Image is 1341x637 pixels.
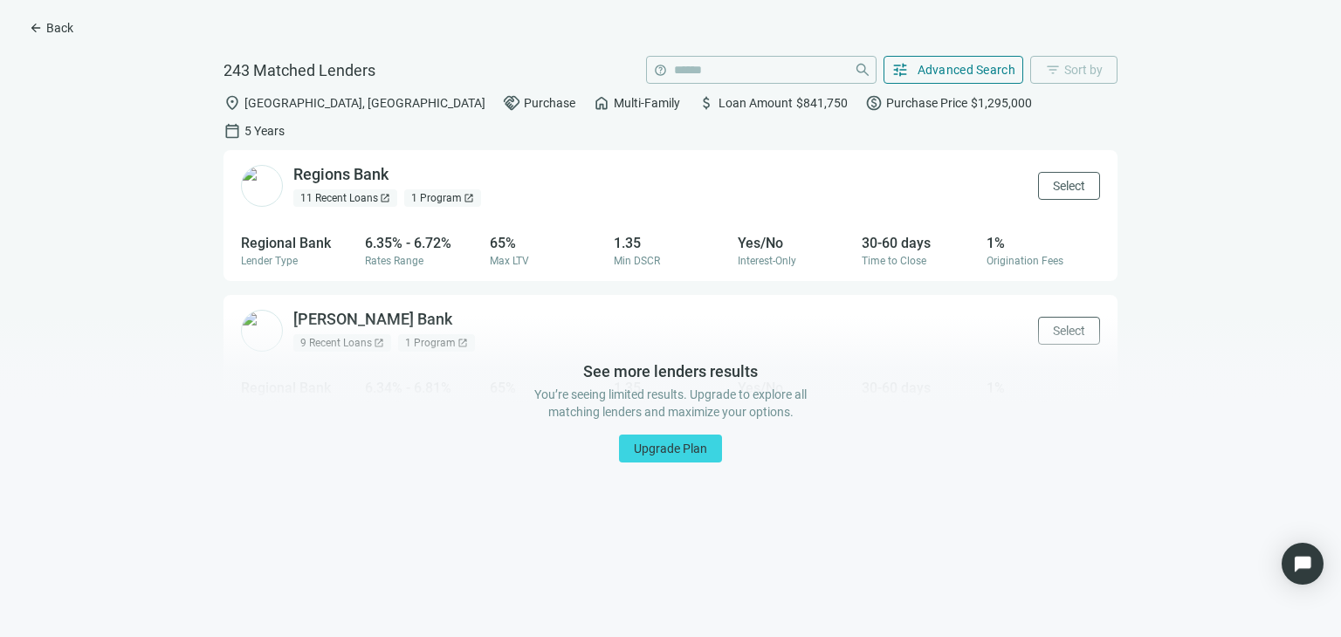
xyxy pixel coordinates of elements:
div: Regions Bank [293,164,389,186]
span: Min DSCR [614,255,660,267]
span: [GEOGRAPHIC_DATA], [GEOGRAPHIC_DATA] [244,96,485,110]
span: 5 Years [244,124,285,138]
span: Back [46,21,73,35]
span: location_on [223,94,241,112]
span: paid [865,94,883,112]
span: $841,750 [796,96,848,110]
span: Rates Range [365,255,423,267]
span: open_in_new [380,193,390,203]
div: 6.35% - 6.72% [365,235,478,251]
button: Select [1038,172,1100,200]
div: [PERSON_NAME] Bank [293,309,452,331]
span: Max LTV [490,255,529,267]
img: c07615a9-6947-4b86-b81a-90c7b5606308.png [241,165,283,207]
span: Select [1053,179,1085,193]
button: arrow_backBack [14,14,88,42]
span: Time to Close [862,255,926,267]
span: Multi-Family [614,96,680,110]
span: arrow_back [29,21,43,35]
div: Open Intercom Messenger [1282,543,1324,585]
div: Purchase Price [865,94,1032,112]
span: $1,295,000 [971,96,1032,110]
button: Upgrade Plan [619,435,722,462]
span: open_in_new [464,193,474,203]
span: Lender Type [241,255,298,267]
button: tuneAdvanced Search [884,56,1024,84]
div: 30-60 days [862,235,975,251]
span: Upgrade Plan [634,442,707,455]
span: Interest-Only [738,255,796,267]
div: Regional Bank [241,235,354,251]
span: handshake [503,94,520,112]
span: attach_money [698,94,715,112]
div: See more lenders results [583,361,758,382]
div: 11 Recent Loans [293,189,397,207]
span: Purchase [524,96,575,110]
div: Loan Amount [698,94,848,112]
div: You’re seeing limited results. Upgrade to explore all matching lenders and maximize your options. [513,386,828,421]
span: help [654,64,667,77]
div: 1.35 [614,235,727,251]
div: 1% [987,235,1100,251]
span: home [593,94,610,112]
div: 1 Program [404,189,481,207]
div: 65% [490,235,603,251]
div: Yes/No [738,235,851,251]
span: Origination Fees [987,255,1063,267]
button: filter_listSort by [1030,56,1117,84]
span: 243 Matched Lenders [223,61,375,79]
span: calendar_today [223,122,241,140]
